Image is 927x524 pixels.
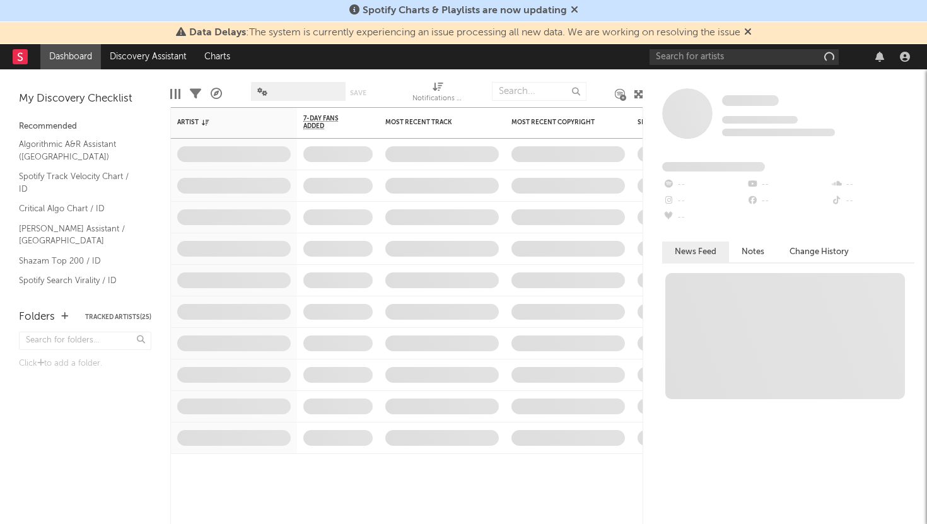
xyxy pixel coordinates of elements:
a: Some Artist [722,95,779,107]
div: Notifications (Artist) [412,76,463,112]
div: Filters [190,76,201,112]
div: Most Recent Track [385,119,480,126]
a: Critical Algo Chart / ID [19,202,139,216]
div: Most Recent Copyright [511,119,606,126]
span: Data Delays [189,28,246,38]
input: Search... [492,82,586,101]
span: 0 fans last week [722,129,835,136]
a: Dashboard [40,44,101,69]
span: Dismiss [571,6,578,16]
div: Folders [19,310,55,325]
input: Search for folders... [19,332,151,350]
button: News Feed [662,242,729,262]
div: -- [662,209,746,226]
div: My Discovery Checklist [19,91,151,107]
div: Artist [177,119,272,126]
span: Some Artist [722,95,779,106]
div: A&R Pipeline [211,76,222,112]
div: -- [831,177,914,193]
span: : The system is currently experiencing an issue processing all new data. We are working on resolv... [189,28,740,38]
div: Notifications (Artist) [412,91,463,107]
div: Edit Columns [170,76,180,112]
a: [PERSON_NAME] Assistant / [GEOGRAPHIC_DATA] [19,222,139,248]
span: Spotify Charts & Playlists are now updating [363,6,567,16]
a: Spotify Track Velocity Chart / ID [19,170,139,195]
div: -- [662,193,746,209]
a: Algorithmic A&R Assistant ([GEOGRAPHIC_DATA]) [19,137,139,163]
div: -- [746,177,830,193]
span: 7-Day Fans Added [303,115,354,130]
div: -- [831,193,914,209]
button: Save [350,90,366,96]
input: Search for artists [650,49,839,65]
button: Tracked Artists(25) [85,314,151,320]
span: Fans Added by Platform [662,162,765,172]
a: Discovery Assistant [101,44,195,69]
a: Charts [195,44,239,69]
span: Dismiss [744,28,752,38]
span: Tracking Since: [DATE] [722,116,798,124]
div: Recommended [19,119,151,134]
a: Shazam Top 200 / ID [19,254,139,268]
a: Spotify Search Virality / ID [19,274,139,288]
div: Spotify Monthly Listeners [638,119,732,126]
div: -- [662,177,746,193]
div: Click to add a folder. [19,356,151,371]
div: -- [746,193,830,209]
button: Notes [729,242,777,262]
button: Change History [777,242,861,262]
